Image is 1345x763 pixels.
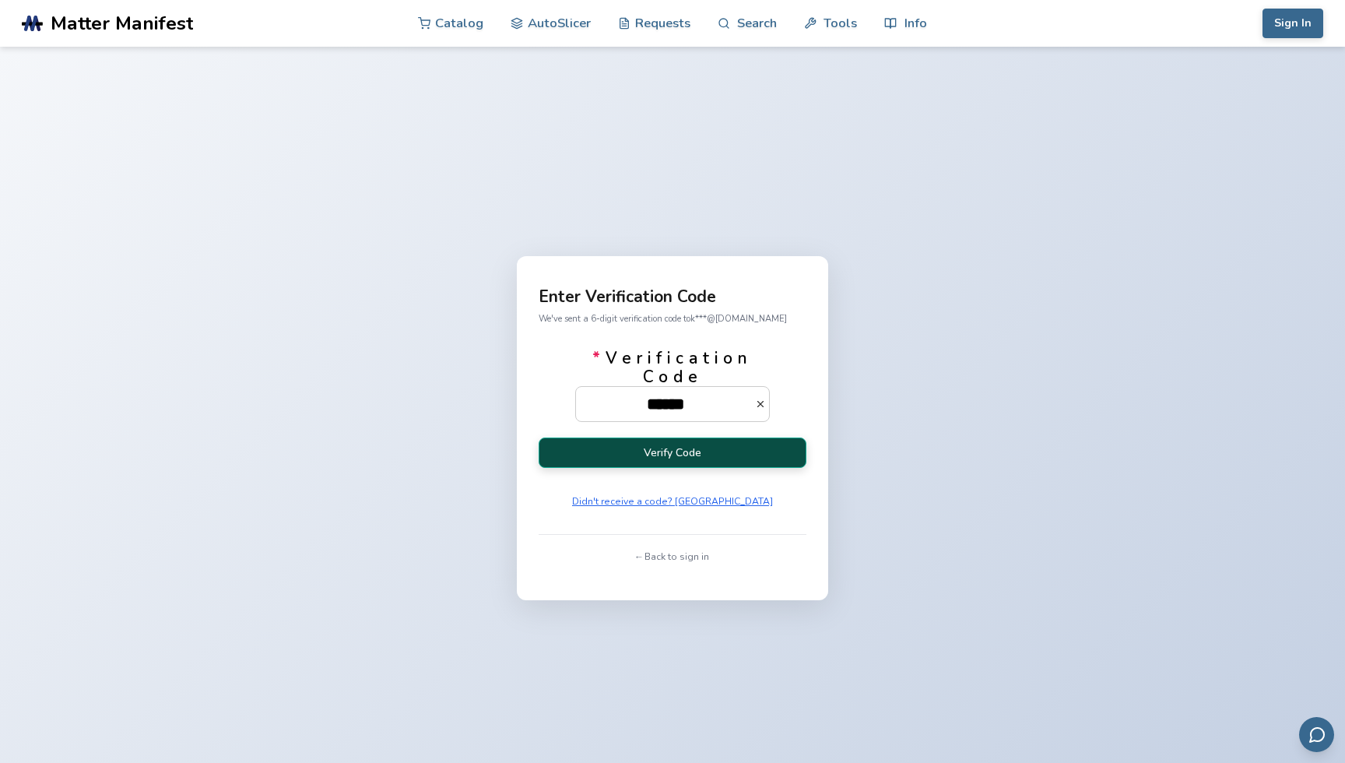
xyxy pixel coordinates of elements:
[1262,9,1323,38] button: Sign In
[539,311,806,327] p: We've sent a 6-digit verification code to k***@[DOMAIN_NAME]
[539,438,806,468] button: Verify Code
[51,12,193,34] span: Matter Manifest
[630,546,714,568] button: ← Back to sign in
[755,399,770,410] button: *Verification Code
[575,349,770,422] label: Verification Code
[1299,717,1334,752] button: Send feedback via email
[567,490,778,512] button: Didn't receive a code? [GEOGRAPHIC_DATA]
[539,289,806,305] p: Enter Verification Code
[576,387,755,421] input: *Verification Code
